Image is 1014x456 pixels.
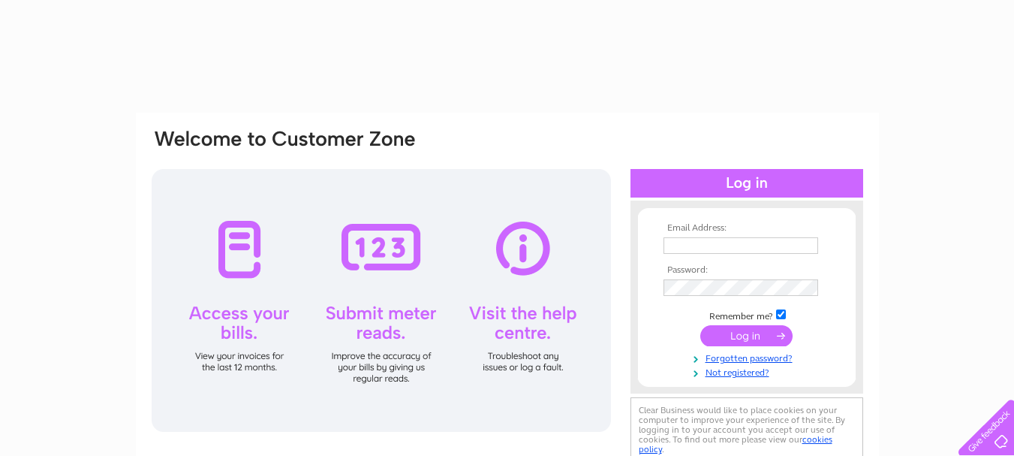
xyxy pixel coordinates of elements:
[639,434,832,454] a: cookies policy
[700,325,793,346] input: Submit
[660,223,834,234] th: Email Address:
[663,350,834,364] a: Forgotten password?
[660,307,834,322] td: Remember me?
[663,364,834,379] a: Not registered?
[660,265,834,276] th: Password:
